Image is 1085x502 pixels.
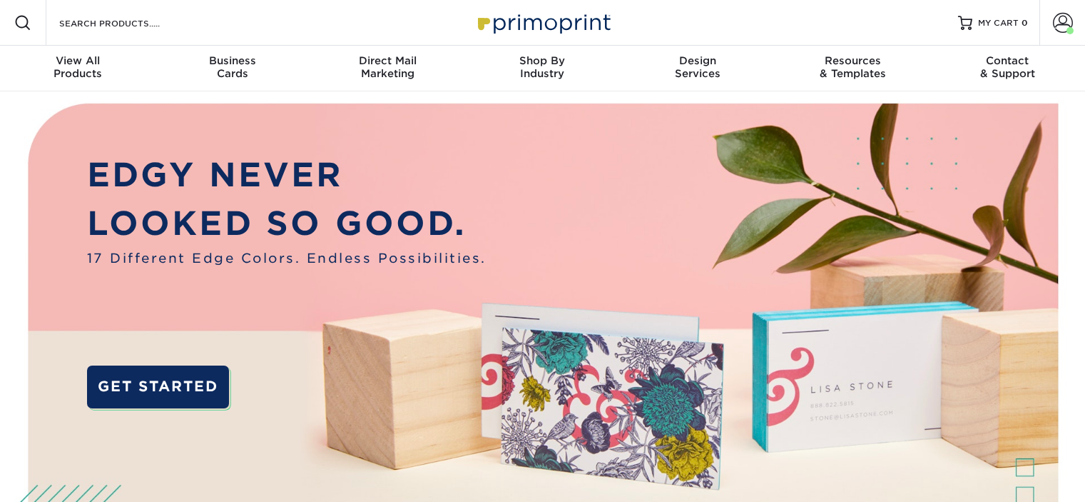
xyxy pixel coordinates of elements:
[310,46,465,91] a: Direct MailMarketing
[310,54,465,67] span: Direct Mail
[775,54,929,80] div: & Templates
[465,54,620,80] div: Industry
[87,366,229,408] a: GET STARTED
[87,199,487,248] p: LOOKED SO GOOD.
[465,46,620,91] a: Shop ByIndustry
[58,14,197,31] input: SEARCH PRODUCTS.....
[930,46,1085,91] a: Contact& Support
[930,54,1085,80] div: & Support
[1022,18,1028,28] span: 0
[620,54,775,80] div: Services
[620,54,775,67] span: Design
[775,46,929,91] a: Resources& Templates
[155,46,310,91] a: BusinessCards
[472,7,614,38] img: Primoprint
[465,54,620,67] span: Shop By
[310,54,465,80] div: Marketing
[620,46,775,91] a: DesignServices
[155,54,310,80] div: Cards
[978,17,1019,29] span: MY CART
[930,54,1085,67] span: Contact
[87,249,487,268] span: 17 Different Edge Colors. Endless Possibilities.
[775,54,929,67] span: Resources
[155,54,310,67] span: Business
[87,151,487,199] p: EDGY NEVER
